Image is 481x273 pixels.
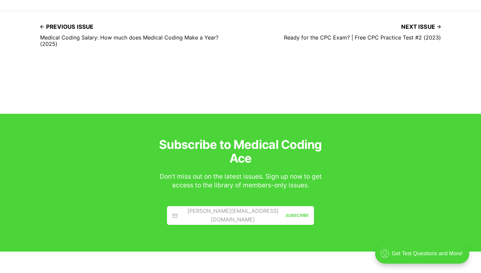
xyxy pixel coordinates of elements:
[284,22,441,41] a: Next issue Ready for the CPC Exam? | Free CPC Practice Test #2 (2023)
[284,34,441,40] h4: Ready for the CPC Exam? | Free CPC Practice Test #2 (2023)
[401,22,441,32] span: Next issue
[40,22,93,32] span: Previous issue
[172,207,286,224] div: [PERSON_NAME][EMAIL_ADDRESS][DOMAIN_NAME]
[286,212,309,218] div: Subscribe
[154,172,327,190] div: Don’t miss out on the latest issues. Sign up now to get access to the library of members-only iss...
[40,34,232,47] h4: Medical Coding Salary: How much does Medical Coding Make a Year? (2025)
[167,206,314,225] a: [PERSON_NAME][EMAIL_ADDRESS][DOMAIN_NAME] Subscribe
[154,138,327,166] h3: Subscribe to Medical Coding Ace
[369,240,481,273] iframe: portal-trigger
[40,22,232,47] a: Previous issue Medical Coding Salary: How much does Medical Coding Make a Year? (2025)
